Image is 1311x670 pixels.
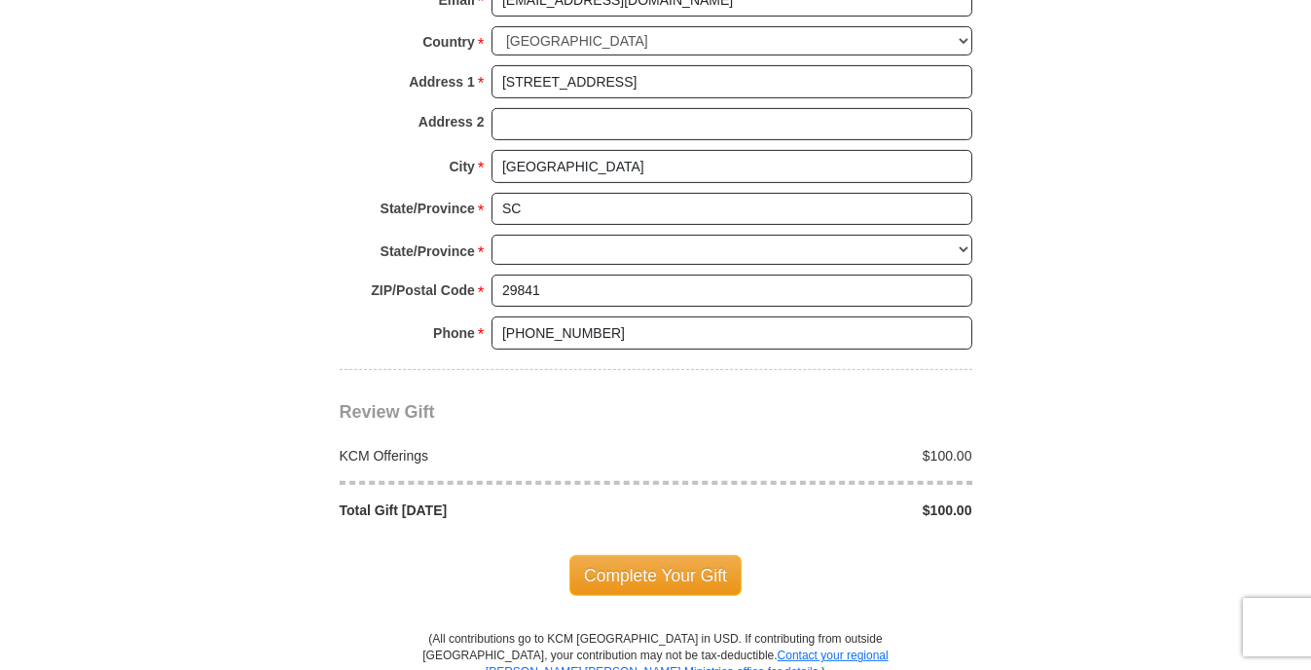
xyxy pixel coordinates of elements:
span: Complete Your Gift [569,555,742,596]
strong: State/Province [381,195,475,222]
strong: Country [422,28,475,56]
div: Total Gift [DATE] [329,501,656,520]
strong: ZIP/Postal Code [371,277,475,304]
div: $100.00 [656,446,983,465]
strong: Address 2 [419,108,485,135]
strong: Phone [433,319,475,347]
div: KCM Offerings [329,446,656,465]
strong: City [449,153,474,180]
div: $100.00 [656,501,983,520]
span: Review Gift [340,402,435,422]
strong: State/Province [381,238,475,265]
strong: Address 1 [409,68,475,95]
